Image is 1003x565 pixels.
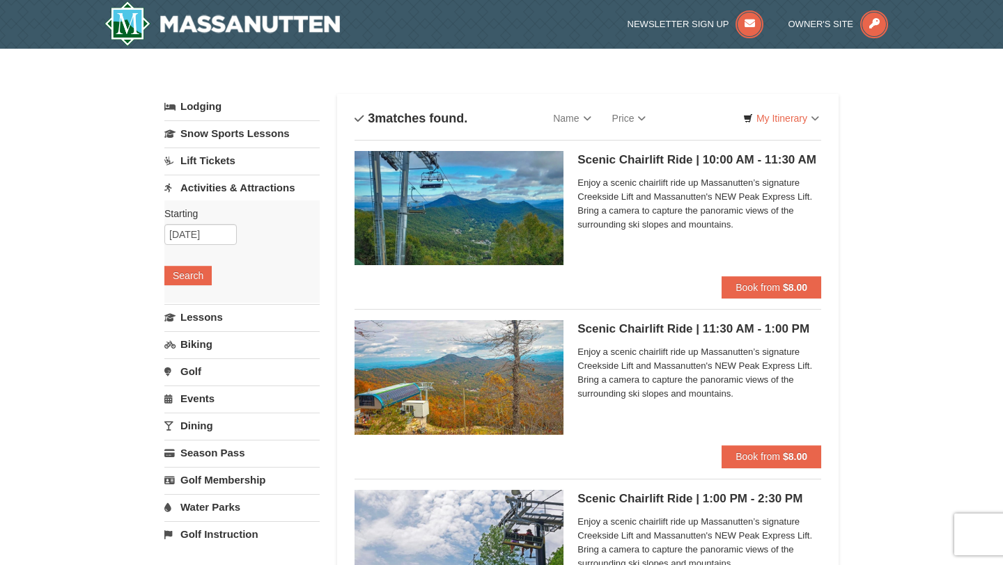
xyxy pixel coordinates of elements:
[164,207,309,221] label: Starting
[577,345,821,401] span: Enjoy a scenic chairlift ride up Massanutten’s signature Creekside Lift and Massanutten's NEW Pea...
[164,413,320,438] a: Dining
[788,19,854,29] span: Owner's Site
[164,304,320,330] a: Lessons
[577,492,821,506] h5: Scenic Chairlift Ride | 1:00 PM - 2:30 PM
[164,148,320,173] a: Lift Tickets
[164,120,320,146] a: Snow Sports Lessons
[543,104,601,132] a: Name
[104,1,340,46] img: Massanutten Resort Logo
[164,494,320,520] a: Water Parks
[783,282,807,293] strong: $8.00
[164,94,320,119] a: Lodging
[104,1,340,46] a: Massanutten Resort
[736,451,780,462] span: Book from
[164,467,320,493] a: Golf Membership
[164,266,212,285] button: Search
[355,151,563,265] img: 24896431-1-a2e2611b.jpg
[577,176,821,232] span: Enjoy a scenic chairlift ride up Massanutten’s signature Creekside Lift and Massanutten's NEW Pea...
[736,282,780,293] span: Book from
[164,440,320,465] a: Season Pass
[734,108,828,129] a: My Itinerary
[577,322,821,336] h5: Scenic Chairlift Ride | 11:30 AM - 1:00 PM
[783,451,807,462] strong: $8.00
[602,104,657,132] a: Price
[164,331,320,357] a: Biking
[164,385,320,411] a: Events
[788,19,889,29] a: Owner's Site
[628,19,729,29] span: Newsletter Sign Up
[577,153,821,167] h5: Scenic Chairlift Ride | 10:00 AM - 11:30 AM
[628,19,764,29] a: Newsletter Sign Up
[164,175,320,200] a: Activities & Attractions
[722,445,821,468] button: Book from $8.00
[164,358,320,384] a: Golf
[722,276,821,299] button: Book from $8.00
[164,521,320,547] a: Golf Instruction
[355,320,563,434] img: 24896431-13-a88f1aaf.jpg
